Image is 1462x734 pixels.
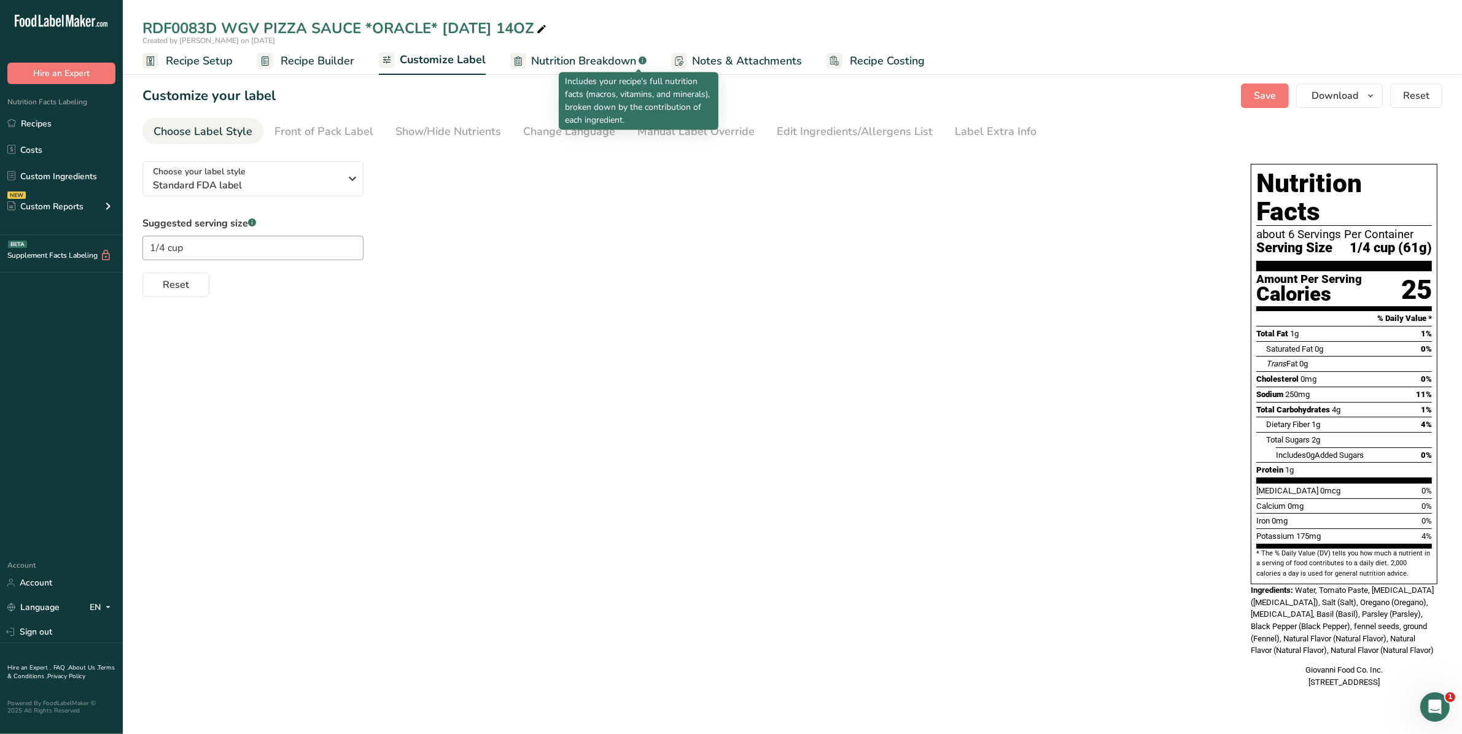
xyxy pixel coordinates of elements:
span: Total Carbohydrates [1256,405,1330,414]
i: Trans [1266,359,1286,368]
button: Save [1241,83,1289,108]
span: Save [1254,88,1276,103]
label: Suggested serving size [142,216,364,231]
div: Choose Label Style [154,123,252,140]
span: 0% [1421,374,1432,384]
span: Nutrition Breakdown [531,53,636,69]
span: Download [1312,88,1358,103]
p: Includes your recipe's full nutrition facts (macros, vitamins, and minerals), broken down by the ... [565,75,712,127]
a: Customize Label [379,46,486,75]
span: Potassium [1256,531,1294,541]
span: Notes & Attachments [692,53,802,69]
span: Created by [PERSON_NAME] on [DATE] [142,36,275,45]
span: Recipe Setup [166,53,233,69]
span: Standard FDA label [153,178,340,193]
span: 0mg [1301,374,1316,384]
span: 1/4 cup (61g) [1350,241,1432,256]
a: Terms & Conditions . [7,663,115,681]
a: FAQ . [53,663,68,672]
span: Iron [1256,516,1270,525]
a: Hire an Expert . [7,663,51,672]
div: Powered By FoodLabelMaker © 2025 All Rights Reserved [7,700,115,714]
h1: Nutrition Facts [1256,169,1432,226]
div: Front of Pack Label [274,123,373,140]
span: 1g [1285,465,1294,474]
div: RDF0083D WGV PIZZA SAUCE *ORACLE* [DATE] 14OZ [142,17,549,39]
span: 1g [1290,329,1299,338]
a: Language [7,597,60,618]
h1: Customize your label [142,86,276,106]
a: About Us . [68,663,98,672]
span: 0g [1299,359,1308,368]
span: Reset [163,277,189,292]
span: [MEDICAL_DATA] [1256,486,1318,495]
span: 2g [1312,435,1320,444]
section: * The % Daily Value (DV) tells you how much a nutrient in a serving of food contributes to a dail... [1256,549,1432,579]
span: Customize Label [400,52,486,68]
span: 0g [1306,450,1315,460]
span: Dietary Fiber [1266,420,1310,429]
span: Sodium [1256,390,1283,399]
span: Reset [1403,88,1429,103]
div: Amount Per Serving [1256,274,1362,285]
span: 4% [1421,531,1432,541]
span: Water, Tomato Paste, [MEDICAL_DATA] ([MEDICAL_DATA]), Salt (Salt), Oregano (Oregano), [MEDICAL_DA... [1251,585,1434,655]
div: BETA [8,241,27,248]
span: Includes Added Sugars [1276,450,1364,460]
span: 0mcg [1320,486,1340,495]
span: 1g [1312,420,1320,429]
div: Show/Hide Nutrients [395,123,501,140]
span: 0mg [1288,501,1304,511]
button: Hire an Expert [7,63,115,84]
span: Calcium [1256,501,1286,511]
span: Protein [1256,465,1283,474]
span: Cholesterol [1256,374,1299,384]
a: Notes & Attachments [671,47,802,75]
button: Choose your label style Standard FDA label [142,161,364,196]
span: 0% [1421,344,1432,353]
span: 4g [1332,405,1340,414]
span: Recipe Costing [850,53,925,69]
span: 0g [1315,344,1323,353]
span: 1% [1421,405,1432,414]
span: 0% [1421,450,1432,460]
span: 0% [1421,501,1432,511]
div: Edit Ingredients/Allergens List [777,123,933,140]
a: Recipe Builder [257,47,354,75]
div: NEW [7,191,26,199]
span: 1% [1421,329,1432,338]
span: Serving Size [1256,241,1332,256]
span: Choose your label style [153,165,246,178]
button: Reset [1390,83,1442,108]
span: 0% [1421,486,1432,495]
div: EN [90,600,115,615]
div: Giovanni Food Co. Inc. [STREET_ADDRESS] [1251,664,1437,688]
div: about 6 Servings Per Container [1256,228,1432,241]
div: Label Extra Info [955,123,1036,140]
button: Reset [142,272,209,297]
span: Fat [1266,359,1297,368]
span: Recipe Builder [281,53,354,69]
a: Privacy Policy [47,672,85,681]
div: Calories [1256,285,1362,303]
span: 0% [1421,516,1432,525]
span: 11% [1416,390,1432,399]
a: Nutrition Breakdown [510,47,647,75]
div: Change Language [523,123,615,140]
span: 175mg [1296,531,1321,541]
div: Manual Label Override [637,123,755,140]
span: 1 [1445,692,1455,702]
span: 4% [1421,420,1432,429]
div: 25 [1401,274,1432,306]
button: Download [1296,83,1383,108]
a: Recipe Setup [142,47,233,75]
span: Total Sugars [1266,435,1310,444]
span: 250mg [1285,390,1310,399]
iframe: Intercom live chat [1420,692,1450,722]
section: % Daily Value * [1256,311,1432,326]
span: Total Fat [1256,329,1288,338]
span: Saturated Fat [1266,344,1313,353]
a: Recipe Costing [826,47,925,75]
span: Ingredients: [1251,585,1293,595]
span: 0mg [1272,516,1288,525]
